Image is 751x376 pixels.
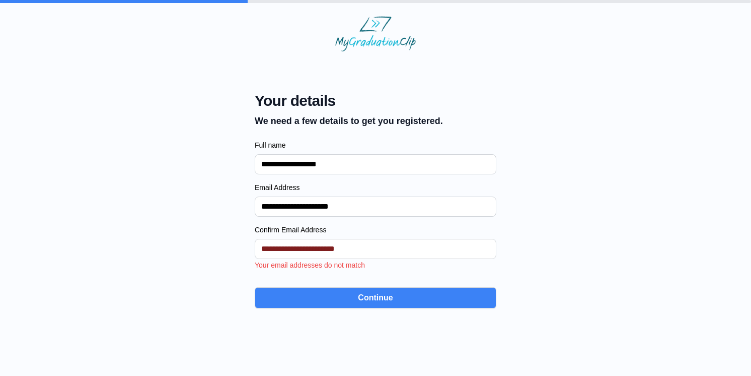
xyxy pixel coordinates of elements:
span: Your email addresses do not match [255,261,365,269]
p: We need a few details to get you registered. [255,114,443,128]
img: MyGraduationClip [335,16,416,51]
label: Full name [255,140,496,150]
button: Continue [255,287,496,308]
span: Your details [255,92,443,110]
label: Email Address [255,182,496,193]
label: Confirm Email Address [255,225,496,235]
